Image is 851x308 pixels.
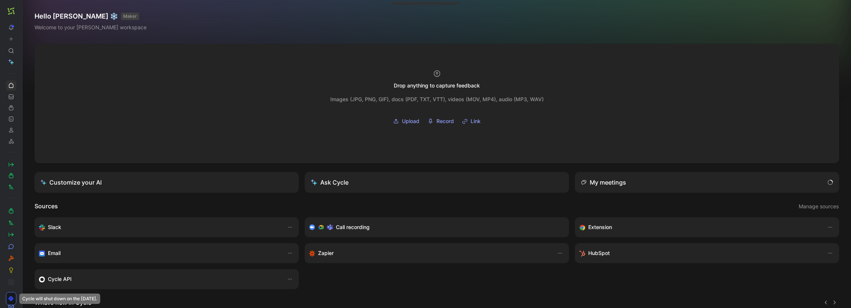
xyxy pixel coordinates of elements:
[330,95,544,104] div: Images (JPG, PNG, GIF), docs (PDF, TXT, VTT), videos (MOV, MP4), audio (MP3, WAV)
[121,13,139,20] button: MAKER
[39,275,279,284] div: Sync customers & send feedback from custom sources. Get inspired by our favorite use case
[402,117,419,126] span: Upload
[336,223,370,232] h3: Call recording
[48,249,60,258] h3: Email
[588,223,612,232] h3: Extension
[390,116,422,127] button: Upload
[35,23,147,32] div: Welcome to your [PERSON_NAME] workspace
[318,249,334,258] h3: Zapier
[798,202,839,211] button: Manage sources
[425,116,456,127] button: Record
[35,172,299,193] a: Customize your AI
[309,249,550,258] div: Capture feedback from thousands of sources with Zapier (survey results, recordings, sheets, etc).
[40,178,102,187] div: Customize your AI
[459,116,483,127] button: Link
[394,81,480,90] div: Drop anything to capture feedback
[309,223,559,232] div: Record & transcribe meetings from Zoom, Meet & Teams.
[436,117,454,126] span: Record
[7,7,15,15] img: Verdi
[588,249,610,258] h3: HubSpot
[311,178,348,187] div: Ask Cycle
[39,223,279,232] div: Sync your customers, send feedback and get updates in Slack
[581,178,626,187] div: My meetings
[48,275,72,284] h3: Cycle API
[48,223,61,232] h3: Slack
[305,172,569,193] button: Ask Cycle
[799,202,839,211] span: Manage sources
[19,294,100,304] div: Cycle will shut down on the [DATE].
[35,12,147,21] h1: Hello [PERSON_NAME] ❄️
[6,6,16,16] button: Verdi
[579,223,820,232] div: Capture feedback from anywhere on the web
[35,202,58,211] h2: Sources
[471,117,481,126] span: Link
[39,249,279,258] div: Forward emails to your feedback inbox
